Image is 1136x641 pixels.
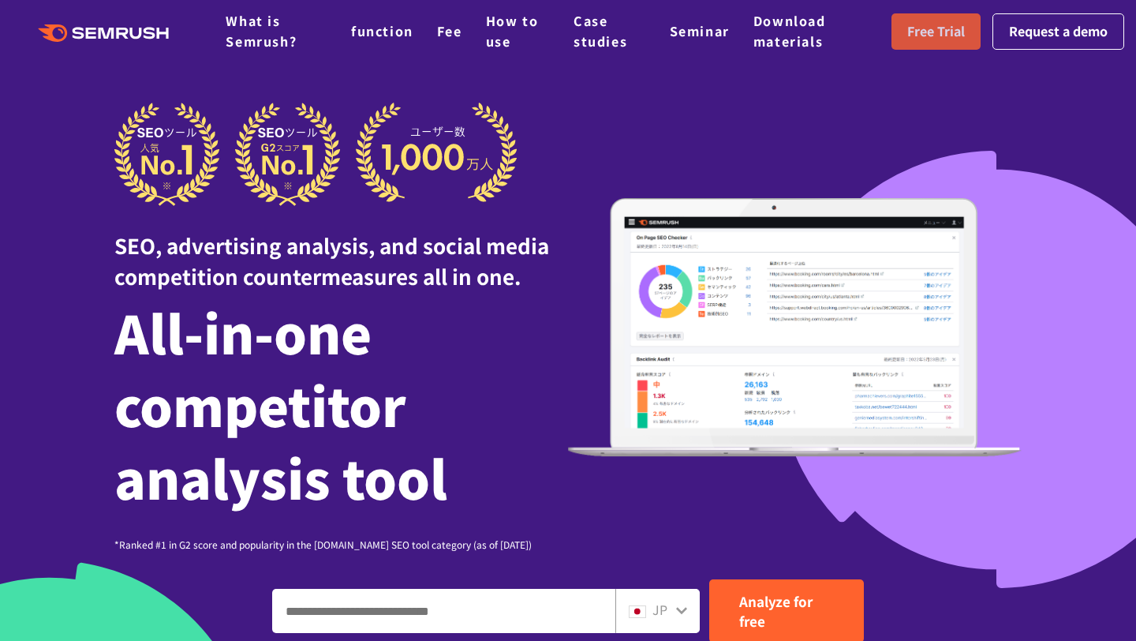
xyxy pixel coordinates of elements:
[992,13,1124,50] a: Request a demo
[652,600,667,619] font: JP
[753,11,826,51] a: Download materials
[114,231,549,291] font: SEO, advertising analysis, and social media competition countermeasures all in one.
[486,11,539,51] a: How to use
[114,366,447,515] font: competitor analysis tool
[273,590,615,632] input: Enter a domain, keyword or URL
[351,21,413,40] a: function
[1009,21,1108,40] font: Request a demo
[114,294,372,369] font: All-in-one
[114,538,532,551] font: *Ranked #1 in G2 score and popularity in the [DOMAIN_NAME] SEO tool category (as of [DATE])
[437,21,462,40] a: Fee
[574,11,627,51] a: Case studies
[891,13,981,50] a: Free Trial
[739,591,813,631] font: Analyze for free
[907,21,965,40] font: Free Trial
[670,21,730,40] a: Seminar
[226,11,297,51] a: What is Semrush?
